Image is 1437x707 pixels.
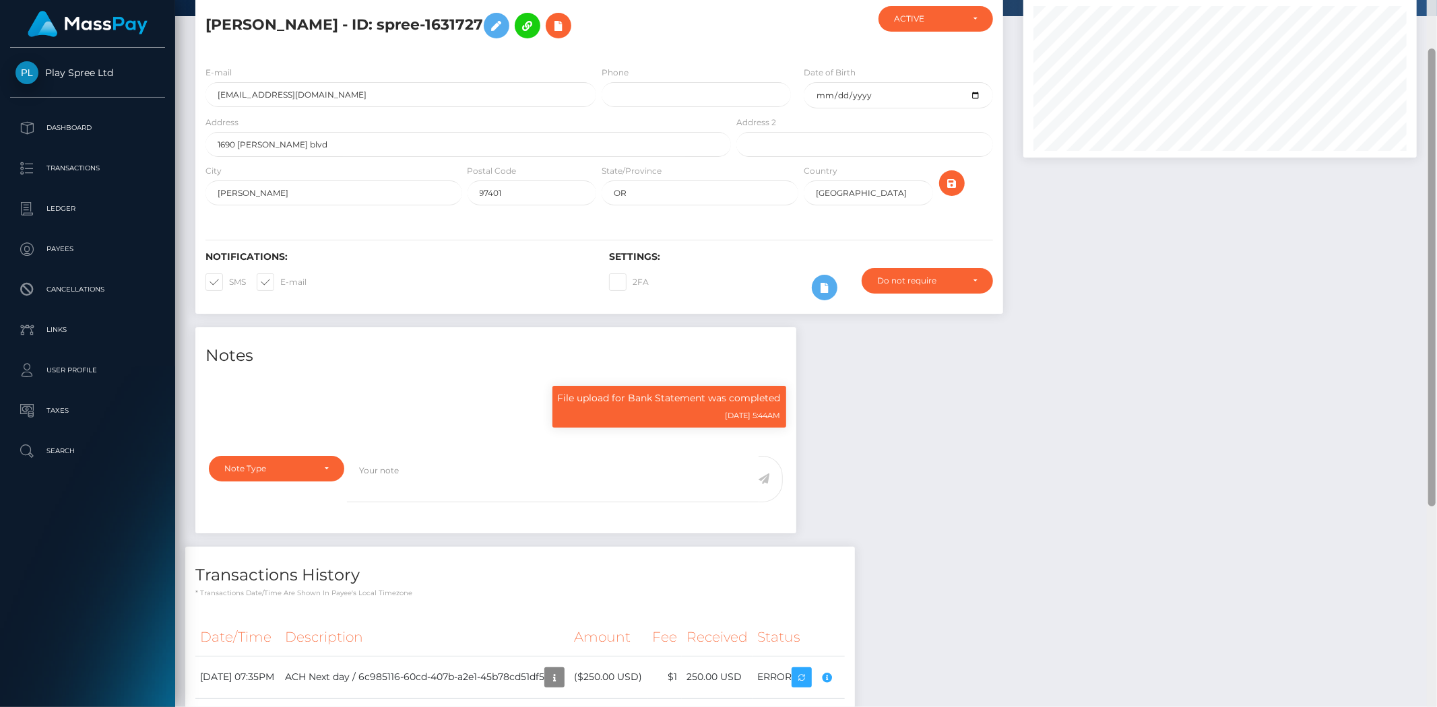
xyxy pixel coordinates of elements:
[804,67,856,79] label: Date of Birth
[195,619,280,656] th: Date/Time
[15,360,160,380] p: User Profile
[877,275,962,286] div: Do not require
[205,251,589,263] h6: Notifications:
[753,619,845,656] th: Status
[10,67,165,79] span: Play Spree Ltd
[205,273,246,291] label: SMS
[15,118,160,138] p: Dashboard
[558,391,781,405] p: File upload for Bank Statement was completed
[609,273,649,291] label: 2FA
[10,232,165,266] a: Payees
[602,67,629,79] label: Phone
[195,588,845,598] p: * Transactions date/time are shown in payee's local timezone
[10,192,165,226] a: Ledger
[736,116,776,129] label: Address 2
[28,11,148,37] img: MassPay Logo
[10,111,165,145] a: Dashboard
[726,411,781,420] small: [DATE] 5:44AM
[257,273,307,291] label: E-mail
[15,441,160,461] p: Search
[862,268,993,294] button: Do not require
[209,456,344,481] button: Note Type
[10,151,165,185] a: Transactions
[569,656,647,698] td: ($250.00 USD)
[682,656,753,698] td: 250.00 USD
[804,165,837,177] label: Country
[569,619,647,656] th: Amount
[602,165,662,177] label: State/Province
[15,61,38,84] img: Play Spree Ltd
[280,619,569,656] th: Description
[647,619,682,656] th: Fee
[205,67,232,79] label: E-mail
[10,273,165,306] a: Cancellations
[15,279,160,300] p: Cancellations
[753,656,845,698] td: ERROR
[15,239,160,259] p: Payees
[894,13,962,24] div: ACTIVE
[647,656,682,698] td: $1
[10,313,165,347] a: Links
[609,251,992,263] h6: Settings:
[10,434,165,468] a: Search
[205,344,786,368] h4: Notes
[15,401,160,421] p: Taxes
[205,6,724,45] h5: [PERSON_NAME] - ID: spree-1631727
[10,353,165,387] a: User Profile
[195,656,280,698] td: [DATE] 07:35PM
[15,199,160,219] p: Ledger
[879,6,993,32] button: ACTIVE
[10,394,165,428] a: Taxes
[682,619,753,656] th: Received
[15,158,160,178] p: Transactions
[15,320,160,340] p: Links
[468,165,517,177] label: Postal Code
[195,564,845,587] h4: Transactions History
[224,463,313,474] div: Note Type
[280,656,569,698] td: ACH Next day / 6c985116-60cd-407b-a2e1-45b78cd51df5
[205,116,238,129] label: Address
[205,165,222,177] label: City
